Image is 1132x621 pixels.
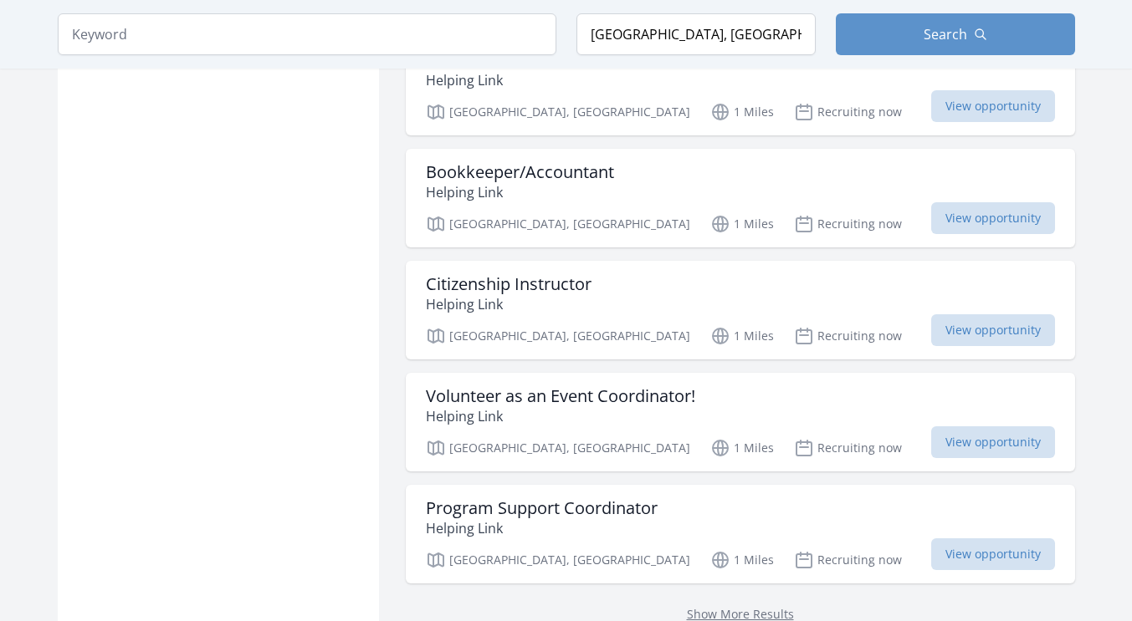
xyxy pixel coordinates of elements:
[426,182,614,202] p: Helping Link
[931,90,1055,122] span: View opportunity
[931,202,1055,234] span: View opportunity
[426,274,592,294] h3: Citizenship Instructor
[794,550,902,570] p: Recruiting now
[426,162,614,182] h3: Bookkeeper/Accountant
[426,102,690,122] p: [GEOGRAPHIC_DATA], [GEOGRAPHIC_DATA]
[426,214,690,234] p: [GEOGRAPHIC_DATA], [GEOGRAPHIC_DATA]
[426,438,690,458] p: [GEOGRAPHIC_DATA], [GEOGRAPHIC_DATA]
[426,70,663,90] p: Helping Link
[406,373,1075,471] a: Volunteer as an Event Coordinator! Helping Link [GEOGRAPHIC_DATA], [GEOGRAPHIC_DATA] 1 Miles Recr...
[426,406,695,426] p: Helping Link
[426,386,695,406] h3: Volunteer as an Event Coordinator!
[426,518,658,538] p: Helping Link
[710,326,774,346] p: 1 Miles
[931,314,1055,346] span: View opportunity
[426,294,592,314] p: Helping Link
[836,13,1075,55] button: Search
[406,485,1075,583] a: Program Support Coordinator Helping Link [GEOGRAPHIC_DATA], [GEOGRAPHIC_DATA] 1 Miles Recruiting ...
[406,149,1075,247] a: Bookkeeper/Accountant Helping Link [GEOGRAPHIC_DATA], [GEOGRAPHIC_DATA] 1 Miles Recruiting now Vi...
[710,550,774,570] p: 1 Miles
[794,326,902,346] p: Recruiting now
[426,498,658,518] h3: Program Support Coordinator
[406,37,1075,135] a: Salesforce Database Volunteer Helping Link [GEOGRAPHIC_DATA], [GEOGRAPHIC_DATA] 1 Miles Recruitin...
[58,13,556,55] input: Keyword
[794,214,902,234] p: Recruiting now
[794,438,902,458] p: Recruiting now
[931,426,1055,458] span: View opportunity
[924,24,967,44] span: Search
[406,261,1075,359] a: Citizenship Instructor Helping Link [GEOGRAPHIC_DATA], [GEOGRAPHIC_DATA] 1 Miles Recruiting now V...
[710,214,774,234] p: 1 Miles
[426,50,663,70] h3: Salesforce Database Volunteer
[710,438,774,458] p: 1 Miles
[576,13,816,55] input: Location
[426,550,690,570] p: [GEOGRAPHIC_DATA], [GEOGRAPHIC_DATA]
[426,326,690,346] p: [GEOGRAPHIC_DATA], [GEOGRAPHIC_DATA]
[710,102,774,122] p: 1 Miles
[931,538,1055,570] span: View opportunity
[794,102,902,122] p: Recruiting now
